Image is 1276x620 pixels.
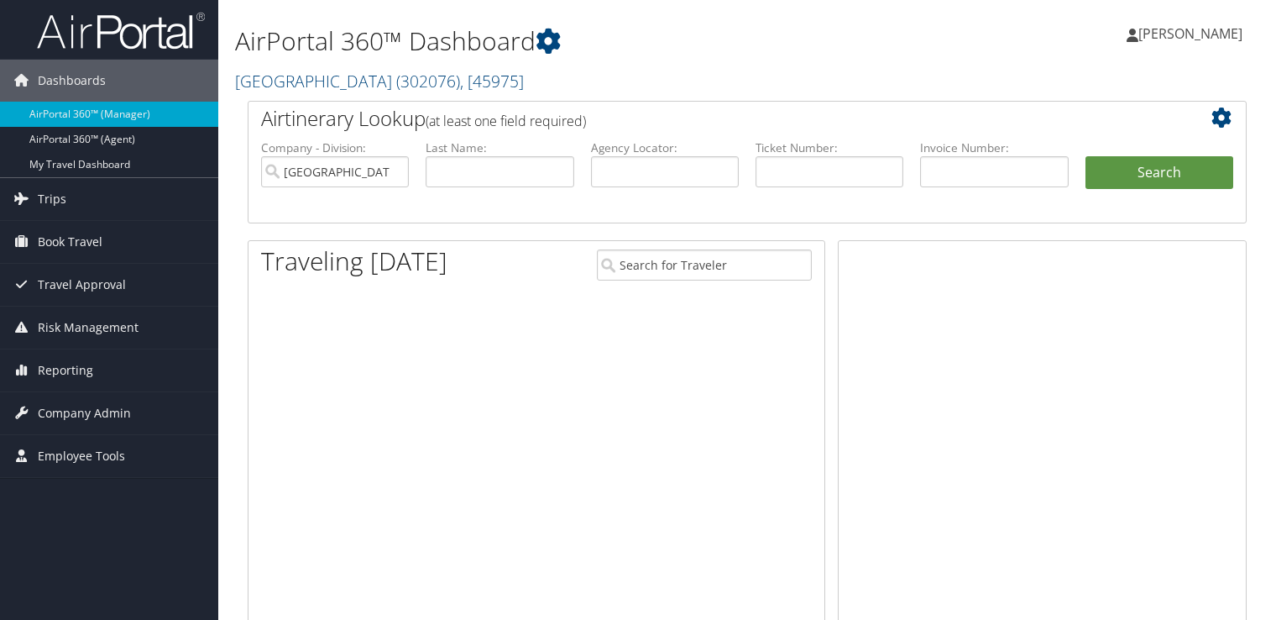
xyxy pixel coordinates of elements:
span: [PERSON_NAME] [1138,24,1242,43]
h1: AirPortal 360™ Dashboard [235,24,918,59]
span: ( 302076 ) [396,70,460,92]
span: Trips [38,178,66,220]
span: Dashboards [38,60,106,102]
span: Travel Approval [38,264,126,306]
span: , [ 45975 ] [460,70,524,92]
a: [PERSON_NAME] [1127,8,1259,59]
img: airportal-logo.png [37,11,205,50]
label: Invoice Number: [920,139,1068,156]
label: Company - Division: [261,139,409,156]
span: (at least one field required) [426,112,586,130]
a: [GEOGRAPHIC_DATA] [235,70,524,92]
span: Reporting [38,349,93,391]
span: Book Travel [38,221,102,263]
label: Ticket Number: [756,139,903,156]
h2: Airtinerary Lookup [261,104,1150,133]
h1: Traveling [DATE] [261,244,447,279]
span: Risk Management [38,307,139,349]
input: Search for Traveler [597,250,812,281]
label: Agency Locator: [591,139,739,156]
button: Search [1085,156,1233,190]
span: Employee Tools [38,435,125,477]
span: Company Admin [38,392,131,434]
label: Last Name: [426,139,573,156]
